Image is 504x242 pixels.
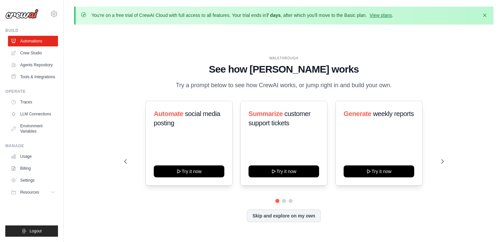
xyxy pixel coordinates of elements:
span: Resources [20,190,39,195]
a: Usage [8,151,58,162]
span: weekly reports [373,110,414,117]
a: View plans [369,13,392,18]
span: Automate [154,110,183,117]
a: Settings [8,175,58,186]
button: Try it now [249,165,319,177]
div: Operate [5,89,58,94]
div: WALKTHROUGH [124,56,444,61]
a: Agents Repository [8,60,58,70]
h1: See how [PERSON_NAME] works [124,63,444,75]
a: Billing [8,163,58,174]
button: Skip and explore on my own [247,210,321,222]
strong: 7 days [266,13,281,18]
a: Traces [8,97,58,107]
span: Logout [29,228,42,234]
span: Summarize [249,110,283,117]
a: Tools & Integrations [8,72,58,82]
div: Manage [5,143,58,149]
button: Try it now [154,165,224,177]
a: Automations [8,36,58,46]
a: Crew Studio [8,48,58,58]
a: LLM Connections [8,109,58,119]
p: You're on a free trial of CrewAI Cloud with full access to all features. Your trial ends in , aft... [91,12,393,19]
iframe: Chat Widget [471,210,504,242]
a: Environment Variables [8,121,58,137]
button: Try it now [344,165,414,177]
p: Try a prompt below to see how CrewAI works, or jump right in and build your own. [173,81,395,90]
button: Logout [5,225,58,237]
span: Generate [344,110,371,117]
div: Build [5,28,58,33]
img: Logo [5,9,38,19]
button: Resources [8,187,58,198]
span: social media posting [154,110,220,127]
